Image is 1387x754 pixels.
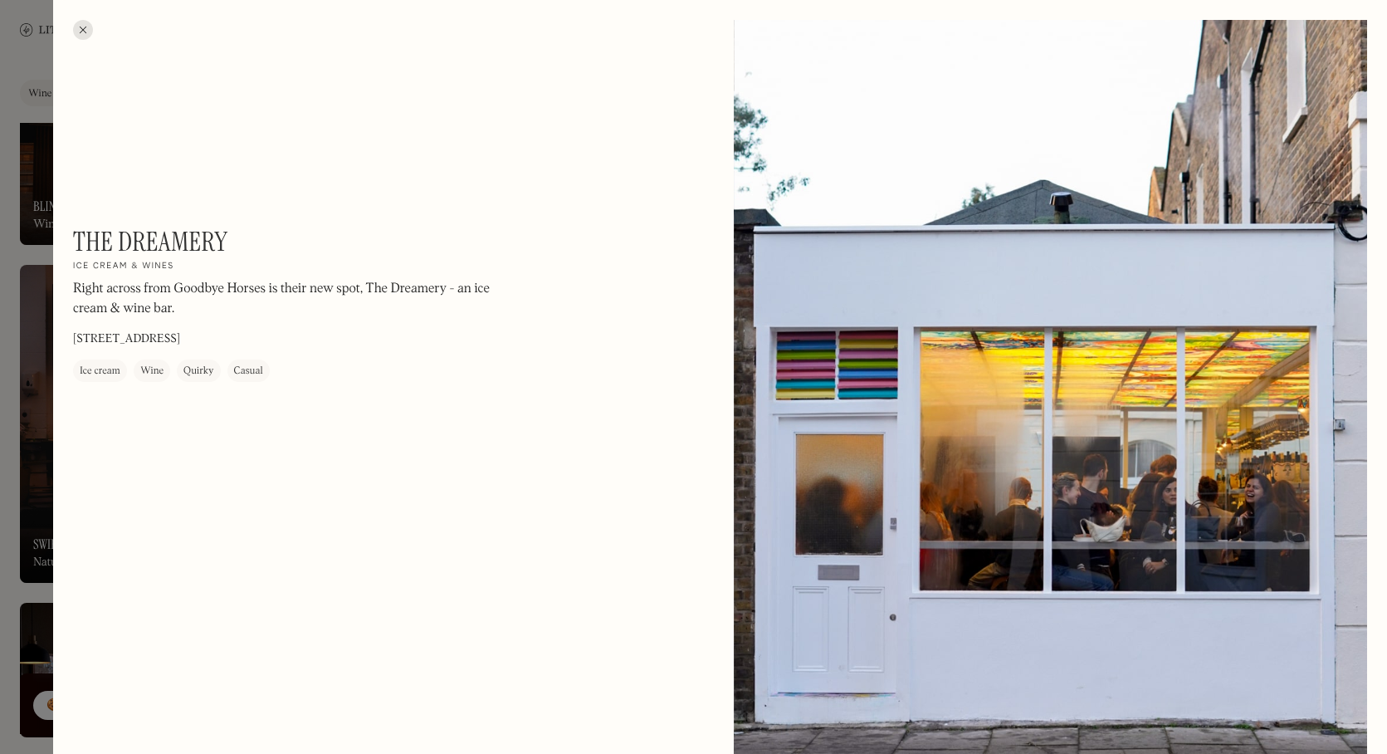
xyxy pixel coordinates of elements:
[73,226,227,257] h1: The Dreamery
[80,364,120,380] div: Ice cream
[73,331,180,349] p: [STREET_ADDRESS]
[183,364,213,380] div: Quirky
[234,364,263,380] div: Casual
[73,262,174,273] h2: Ice cream & wines
[140,364,164,380] div: Wine
[73,280,521,320] p: Right across from Goodbye Horses is their new spot, The Dreamery - an ice cream & wine bar.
